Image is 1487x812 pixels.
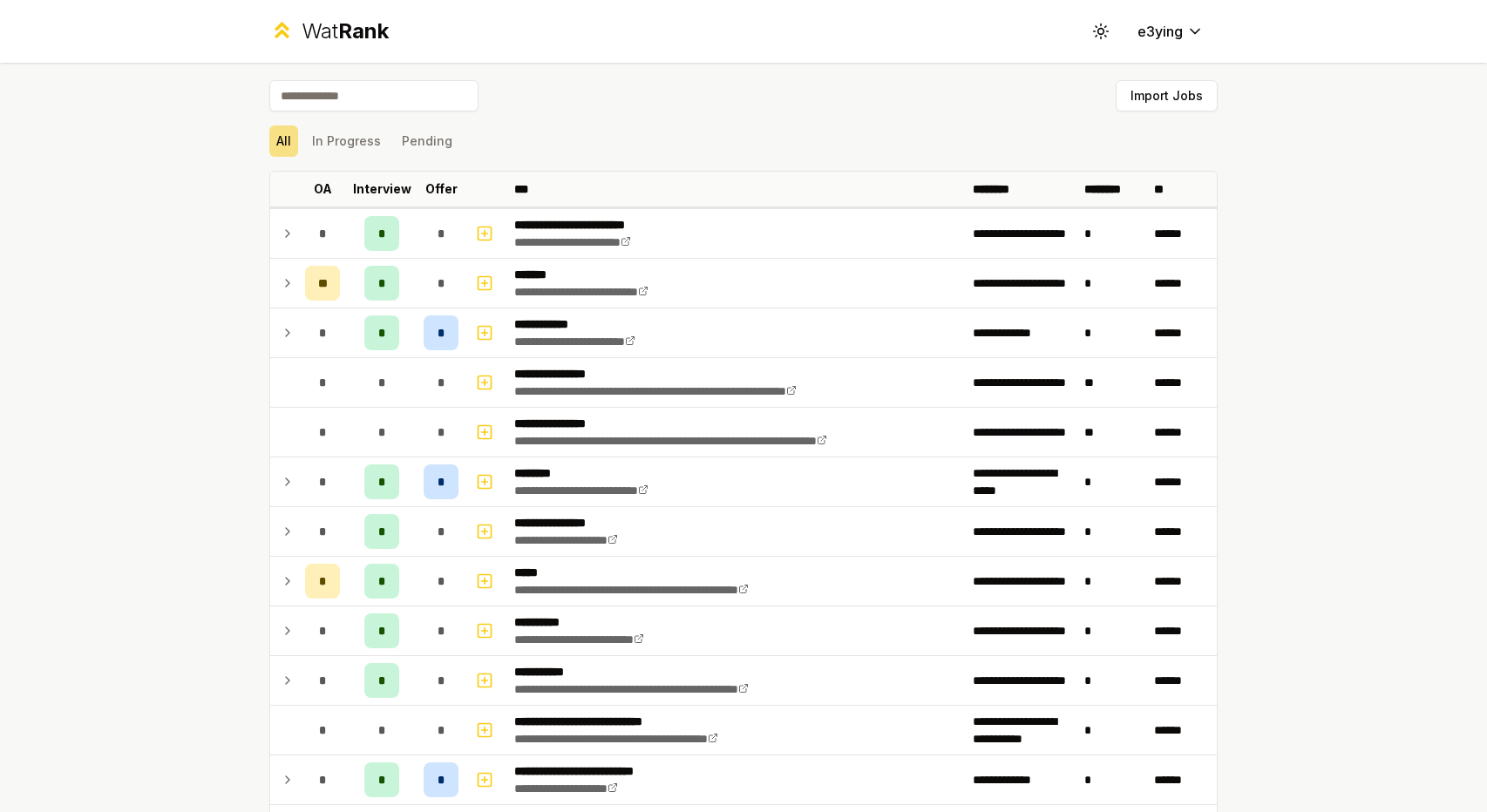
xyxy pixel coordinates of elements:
span: e3ying [1137,21,1183,42]
button: In Progress [305,125,388,157]
a: WatRank [269,17,389,45]
button: Import Jobs [1116,80,1218,112]
p: Interview [353,180,411,198]
span: Rank [338,18,389,44]
div: Wat [302,17,389,45]
p: Offer [425,180,458,198]
button: Pending [395,125,459,157]
button: All [269,125,298,157]
button: e3ying [1124,16,1218,47]
p: OA [314,180,332,198]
